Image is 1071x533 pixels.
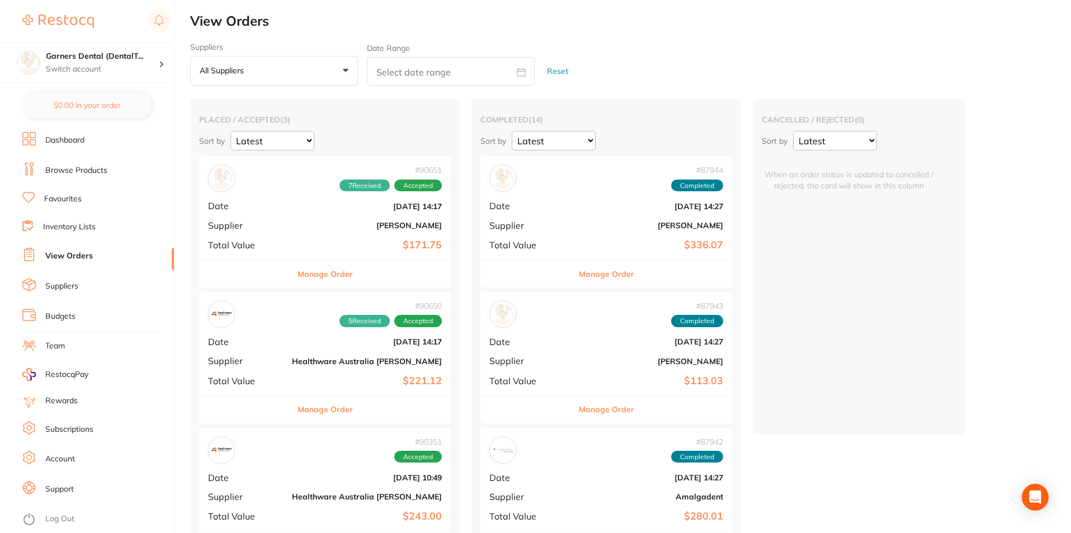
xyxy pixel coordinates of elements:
p: Sort by [762,136,787,146]
button: Manage Order [579,396,634,423]
h4: Garners Dental (DentalTown 5) [46,51,159,62]
span: Total Value [489,376,564,386]
b: [DATE] 14:27 [573,337,723,346]
img: Garners Dental (DentalTown 5) [17,51,40,74]
span: Supplier [489,356,564,366]
b: $113.03 [573,375,723,387]
b: $336.07 [573,239,723,251]
span: # 90651 [339,166,442,174]
b: $280.01 [573,511,723,522]
a: Dashboard [45,135,84,146]
span: Date [489,473,564,483]
span: # 90650 [339,301,442,310]
h2: completed ( 14 ) [480,115,732,125]
a: Subscriptions [45,424,93,435]
a: Log Out [45,513,74,525]
span: Total Value [208,376,283,386]
a: RestocqPay [22,368,88,381]
div: Open Intercom Messenger [1022,484,1049,511]
button: Manage Order [579,261,634,287]
button: Reset [544,56,572,86]
img: RestocqPay [22,368,36,381]
span: Supplier [208,492,283,502]
b: [PERSON_NAME] [573,221,723,230]
a: Account [45,454,75,465]
span: Supplier [208,356,283,366]
a: Support [45,484,74,495]
button: All suppliers [190,56,358,86]
img: Amalgadent [492,440,513,461]
span: # 87943 [671,301,723,310]
span: Total Value [489,511,564,521]
span: Date [489,201,564,211]
a: Inventory Lists [43,221,96,233]
span: Date [208,201,283,211]
span: Supplier [489,492,564,502]
p: All suppliers [200,65,248,76]
a: Restocq Logo [22,8,94,34]
button: $0.00 in your order [22,92,152,119]
span: Completed [671,451,723,463]
h2: placed / accepted ( 3 ) [199,115,451,125]
span: Date [489,337,564,347]
span: Completed [671,315,723,327]
a: Suppliers [45,281,78,292]
b: [PERSON_NAME] [292,221,442,230]
h2: View Orders [190,13,1071,29]
span: Total Value [208,511,283,521]
span: Total Value [489,240,564,250]
span: Received [339,180,390,192]
span: Total Value [208,240,283,250]
b: Healthware Australia [PERSON_NAME] [292,492,442,501]
b: [DATE] 10:49 [292,473,442,482]
span: # 87944 [671,166,723,174]
b: [DATE] 14:27 [573,202,723,211]
b: [DATE] 14:27 [573,473,723,482]
span: Supplier [208,220,283,230]
button: Manage Order [298,396,353,423]
span: Accepted [394,451,442,463]
b: $221.12 [292,375,442,387]
span: Date [208,337,283,347]
label: Suppliers [190,43,358,51]
img: Healthware Australia Ridley [211,304,232,325]
div: Healthware Australia Ridley#906505ReceivedAcceptedDate[DATE] 14:17SupplierHealthware Australia [P... [199,292,451,423]
a: Rewards [45,395,78,407]
p: Sort by [199,136,225,146]
button: Log Out [22,511,171,529]
b: $243.00 [292,511,442,522]
img: Healthware Australia Ridley [211,440,232,461]
span: Supplier [489,220,564,230]
b: [DATE] 14:17 [292,337,442,346]
img: Adam Dental [492,304,513,325]
b: [DATE] 14:17 [292,202,442,211]
a: View Orders [45,251,93,262]
span: When an order status is updated to cancelled / rejected, the card will show in this column [762,156,936,191]
button: Manage Order [298,261,353,287]
a: Budgets [45,311,76,322]
b: Amalgadent [573,492,723,501]
span: RestocqPay [45,369,88,380]
span: Completed [671,180,723,192]
b: [PERSON_NAME] [573,357,723,366]
b: $171.75 [292,239,442,251]
span: Date [208,473,283,483]
img: Adam Dental [211,168,232,189]
span: # 90351 [394,437,442,446]
span: # 87942 [671,437,723,446]
p: Sort by [480,136,506,146]
p: Switch account [46,64,159,75]
span: Accepted [394,180,442,192]
a: Team [45,341,65,352]
img: Henry Schein Halas [492,168,513,189]
a: Browse Products [45,165,107,176]
span: Accepted [394,315,442,327]
h2: cancelled / rejected ( 0 ) [762,115,956,125]
b: Healthware Australia [PERSON_NAME] [292,357,442,366]
img: Restocq Logo [22,15,94,28]
a: Favourites [44,194,82,205]
div: Adam Dental#906517ReceivedAcceptedDate[DATE] 14:17Supplier[PERSON_NAME]Total Value$171.75Manage O... [199,156,451,287]
input: Select date range [367,57,535,86]
label: Date Range [367,44,410,53]
span: Received [339,315,390,327]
